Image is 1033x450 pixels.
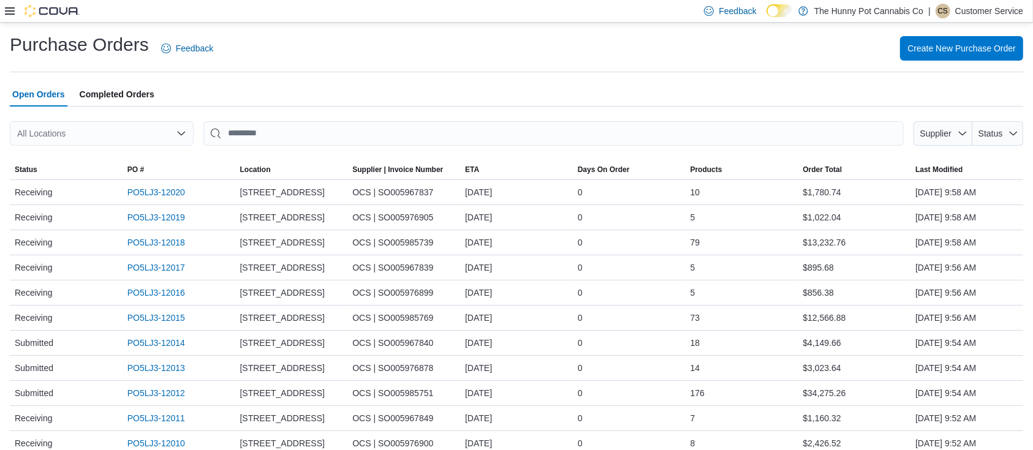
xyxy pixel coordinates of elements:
[978,129,1003,138] span: Status
[578,411,583,426] span: 0
[691,235,700,250] span: 79
[240,260,325,275] span: [STREET_ADDRESS]
[578,386,583,400] span: 0
[798,280,910,305] div: $856.38
[240,336,325,350] span: [STREET_ADDRESS]
[347,230,460,255] div: OCS | SO005985739
[347,180,460,204] div: OCS | SO005967837
[798,205,910,230] div: $1,022.04
[578,165,630,174] span: Days On Order
[798,255,910,280] div: $895.68
[686,160,798,179] button: Products
[691,336,700,350] span: 18
[127,185,185,200] a: PO5LJ3-12020
[240,285,325,300] span: [STREET_ADDRESS]
[691,310,700,325] span: 73
[578,235,583,250] span: 0
[347,356,460,380] div: OCS | SO005976878
[573,160,686,179] button: Days On Order
[936,4,950,18] div: Customer Service
[25,5,80,17] img: Cova
[15,260,52,275] span: Receiving
[156,36,218,61] a: Feedback
[240,411,325,426] span: [STREET_ADDRESS]
[691,411,695,426] span: 7
[798,160,910,179] button: Order Total
[347,306,460,330] div: OCS | SO005985769
[347,331,460,355] div: OCS | SO005967840
[460,280,573,305] div: [DATE]
[240,361,325,375] span: [STREET_ADDRESS]
[203,121,904,146] input: This is a search bar. After typing your query, hit enter to filter the results lower in the page.
[691,210,695,225] span: 5
[798,230,910,255] div: $13,232.76
[127,386,185,400] a: PO5LJ3-12012
[798,406,910,430] div: $1,160.32
[955,4,1023,18] p: Customer Service
[910,280,1023,305] div: [DATE] 9:56 AM
[352,165,443,174] span: Supplier | Invoice Number
[910,381,1023,405] div: [DATE] 9:54 AM
[127,235,185,250] a: PO5LJ3-12018
[127,165,144,174] span: PO #
[578,260,583,275] span: 0
[937,4,948,18] span: CS
[910,205,1023,230] div: [DATE] 9:58 AM
[460,205,573,230] div: [DATE]
[460,306,573,330] div: [DATE]
[460,406,573,430] div: [DATE]
[460,331,573,355] div: [DATE]
[127,285,185,300] a: PO5LJ3-12016
[910,331,1023,355] div: [DATE] 9:54 AM
[910,406,1023,430] div: [DATE] 9:52 AM
[347,205,460,230] div: OCS | SO005976905
[928,4,931,18] p: |
[719,5,756,17] span: Feedback
[15,235,52,250] span: Receiving
[798,381,910,405] div: $34,275.26
[240,210,325,225] span: [STREET_ADDRESS]
[691,386,705,400] span: 176
[240,310,325,325] span: [STREET_ADDRESS]
[123,160,235,179] button: PO #
[910,180,1023,204] div: [DATE] 9:58 AM
[240,165,271,174] div: Location
[460,356,573,380] div: [DATE]
[347,255,460,280] div: OCS | SO005967839
[127,260,185,275] a: PO5LJ3-12017
[900,36,1023,61] button: Create New Purchase Order
[578,210,583,225] span: 0
[15,361,53,375] span: Submitted
[910,356,1023,380] div: [DATE] 9:54 AM
[910,230,1023,255] div: [DATE] 9:58 AM
[914,121,972,146] button: Supplier
[578,285,583,300] span: 0
[176,129,186,138] button: Open list of options
[347,160,460,179] button: Supplier | Invoice Number
[460,255,573,280] div: [DATE]
[798,331,910,355] div: $4,149.66
[691,361,700,375] span: 14
[691,285,695,300] span: 5
[176,42,213,54] span: Feedback
[972,121,1023,146] button: Status
[15,386,53,400] span: Submitted
[803,165,842,174] span: Order Total
[240,185,325,200] span: [STREET_ADDRESS]
[12,82,65,107] span: Open Orders
[15,165,37,174] span: Status
[240,235,325,250] span: [STREET_ADDRESS]
[235,160,348,179] button: Location
[910,160,1023,179] button: Last Modified
[578,185,583,200] span: 0
[15,336,53,350] span: Submitted
[578,361,583,375] span: 0
[127,361,185,375] a: PO5LJ3-12013
[465,165,479,174] span: ETA
[15,310,52,325] span: Receiving
[691,165,722,174] span: Products
[347,381,460,405] div: OCS | SO005985751
[814,4,923,18] p: The Hunny Pot Cannabis Co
